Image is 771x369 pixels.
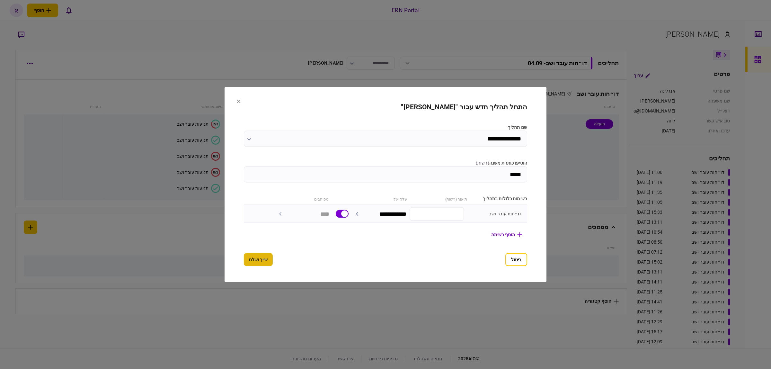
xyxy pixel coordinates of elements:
input: הוסיפו כותרת משנה [244,166,527,183]
span: ( רשות ) [476,160,489,166]
div: שלח אל [351,195,407,202]
button: הוסף רשימה [486,229,527,240]
h2: התחל תהליך חדש עבור "[PERSON_NAME]" [244,103,527,111]
button: ביטול [505,253,527,266]
label: שם תהליך [244,124,527,131]
div: מכותבים [271,195,328,202]
div: דו״חות עובר ושב [467,211,522,217]
div: רשימות כלולות בתהליך [471,195,527,202]
div: תיאור (רשות) [411,195,467,202]
label: הוסיפו כותרת משנה [244,160,527,166]
button: שייך ושלח [244,253,273,266]
input: שם תהליך [244,131,527,147]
